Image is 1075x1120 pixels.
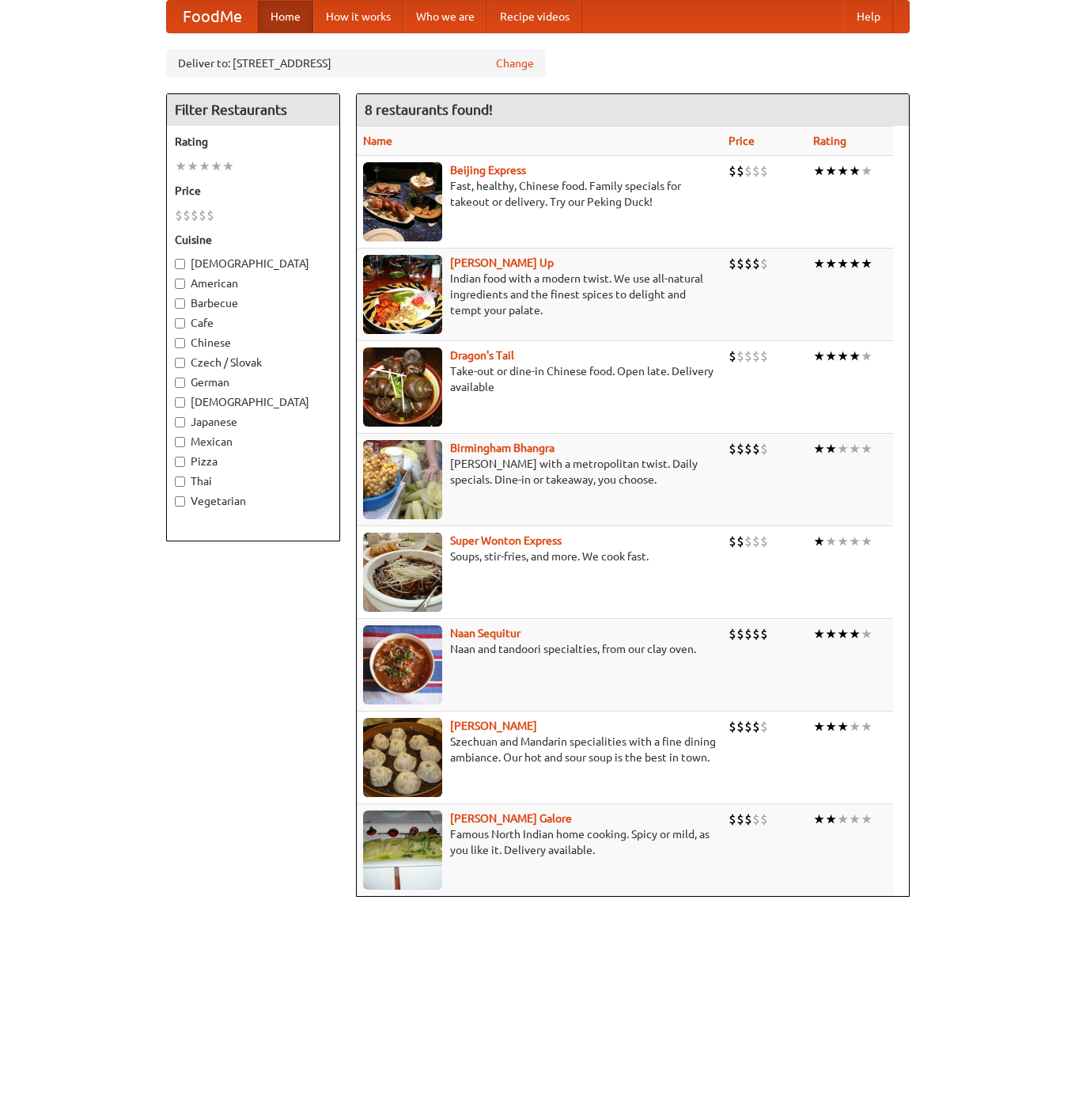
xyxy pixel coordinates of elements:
[487,1,582,32] a: Recipe videos
[175,454,331,469] label: Pizza
[175,434,331,450] label: Mexican
[175,158,187,175] li: ★
[363,271,717,318] p: Indian food with a modern twist. We use all-natural ingredients and the finest spices to delight ...
[363,549,717,564] p: Soups, stir-fries, and more. We cook fast.
[167,1,258,32] a: FoodMe
[861,440,872,457] li: ★
[752,533,760,550] li: $
[175,355,331,370] label: Czech / Slovak
[752,347,760,365] li: $
[825,625,837,643] li: ★
[736,440,744,457] li: $
[175,232,331,248] h5: Cuisine
[744,718,752,735] li: $
[752,162,760,180] li: $
[744,811,752,828] li: $
[175,259,185,269] input: [DEMOGRAPHIC_DATA]
[175,496,185,507] input: Vegetarian
[729,162,736,180] li: $
[729,625,736,643] li: $
[813,347,825,365] li: ★
[861,162,872,180] li: ★
[363,363,717,395] p: Take-out or dine-in Chinese food. Open late. Delivery available
[861,718,872,735] li: ★
[760,255,768,272] li: $
[450,349,514,362] a: Dragon's Tail
[175,493,331,509] label: Vegetarian
[729,440,736,457] li: $
[752,440,760,457] li: $
[175,338,185,348] input: Chinese
[175,397,185,408] input: [DEMOGRAPHIC_DATA]
[496,55,534,71] a: Change
[729,135,755,147] a: Price
[206,207,214,224] li: $
[861,255,872,272] li: ★
[450,534,562,547] a: Super Wonton Express
[363,811,442,890] img: currygalore.jpg
[175,335,331,351] label: Chinese
[752,718,760,735] li: $
[450,164,526,177] a: Beijing Express
[175,473,331,489] label: Thai
[175,414,331,430] label: Japanese
[825,255,837,272] li: ★
[191,207,199,224] li: $
[813,718,825,735] li: ★
[736,718,744,735] li: $
[813,162,825,180] li: ★
[736,162,744,180] li: $
[744,533,752,550] li: $
[861,811,872,828] li: ★
[813,533,825,550] li: ★
[861,533,872,550] li: ★
[175,476,185,487] input: Thai
[210,158,222,175] li: ★
[175,358,185,368] input: Czech / Slovak
[729,533,736,550] li: $
[813,255,825,272] li: ★
[736,347,744,365] li: $
[363,456,717,488] p: [PERSON_NAME] with a metropolitan twist. Daily specials. Dine-in or takeaway, you choose.
[760,811,768,828] li: $
[187,158,199,175] li: ★
[450,256,554,269] a: [PERSON_NAME] Up
[744,255,752,272] li: $
[363,718,442,797] img: shandong.jpg
[837,811,849,828] li: ★
[175,275,331,291] label: American
[175,134,331,150] h5: Rating
[760,533,768,550] li: $
[813,135,846,147] a: Rating
[760,625,768,643] li: $
[167,94,339,126] h4: Filter Restaurants
[365,102,493,117] ng-pluralize: 8 restaurants found!
[729,255,736,272] li: $
[729,347,736,365] li: $
[813,625,825,643] li: ★
[450,627,520,640] a: Naan Sequitur
[729,718,736,735] li: $
[450,719,537,732] a: [PERSON_NAME]
[175,318,185,328] input: Cafe
[450,442,555,454] a: Birmingham Bhangra
[175,183,331,199] h5: Price
[744,440,752,457] li: $
[183,207,191,224] li: $
[844,1,893,32] a: Help
[175,279,185,289] input: American
[175,417,185,427] input: Japanese
[363,826,717,858] p: Famous North Indian home cooking. Spicy or mild, as you like it. Delivery available.
[450,812,572,825] a: [PERSON_NAME] Galore
[363,347,442,427] img: dragon.jpg
[744,625,752,643] li: $
[175,394,331,410] label: [DEMOGRAPHIC_DATA]
[760,347,768,365] li: $
[175,457,185,467] input: Pizza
